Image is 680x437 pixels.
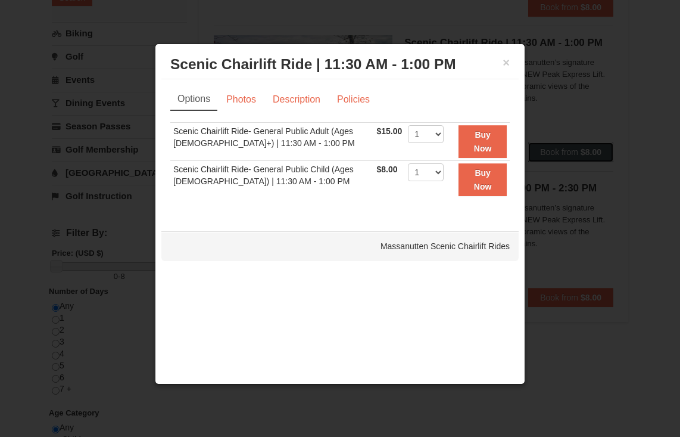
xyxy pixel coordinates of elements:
div: Massanutten Scenic Chairlift Rides [161,231,519,261]
strong: Buy Now [474,130,492,153]
a: Description [265,88,328,111]
span: $8.00 [376,165,397,174]
button: Buy Now [458,163,507,196]
td: Scenic Chairlift Ride- General Public Child (Ages [DEMOGRAPHIC_DATA]) | 11:30 AM - 1:00 PM [170,161,373,199]
td: Scenic Chairlift Ride- General Public Adult (Ages [DEMOGRAPHIC_DATA]+) | 11:30 AM - 1:00 PM [170,123,373,161]
button: × [503,57,510,69]
button: Buy Now [458,125,507,158]
a: Options [170,88,217,111]
span: $15.00 [376,126,402,136]
h3: Scenic Chairlift Ride | 11:30 AM - 1:00 PM [170,55,510,73]
a: Photos [219,88,264,111]
a: Policies [329,88,378,111]
strong: Buy Now [474,168,492,191]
